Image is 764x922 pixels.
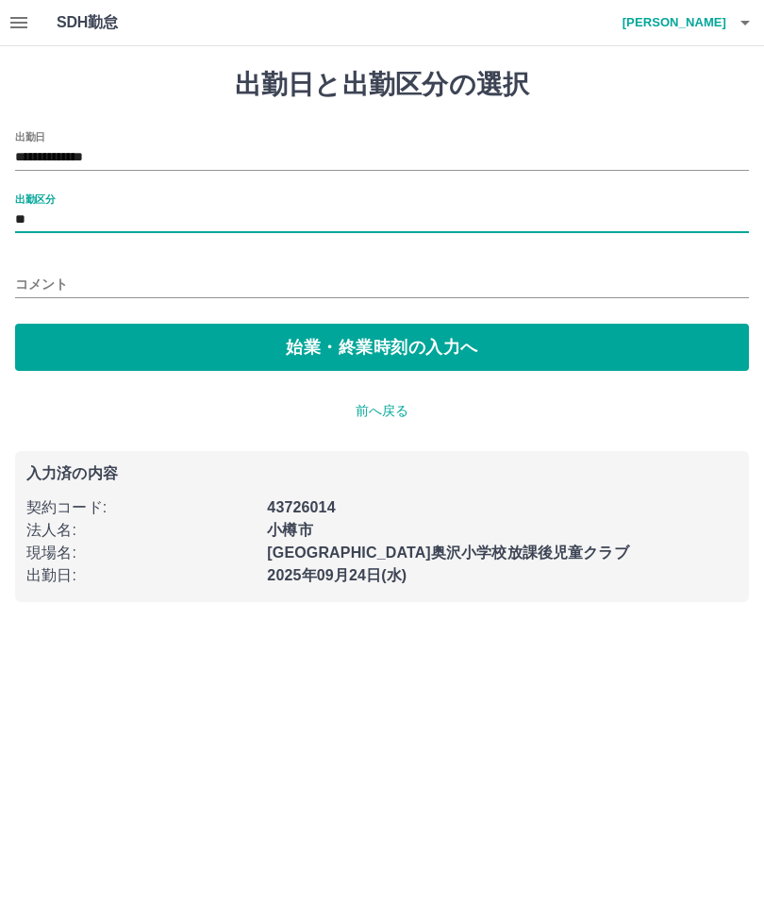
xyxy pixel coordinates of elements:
label: 出勤区分 [15,192,55,206]
h1: 出勤日と出勤区分の選択 [15,69,749,101]
p: 前へ戻る [15,401,749,421]
button: 始業・終業時刻の入力へ [15,324,749,371]
b: 小樽市 [267,522,312,538]
b: 2025年09月24日(水) [267,567,407,583]
p: 出勤日 : [26,564,256,587]
p: 現場名 : [26,542,256,564]
label: 出勤日 [15,129,45,143]
p: 入力済の内容 [26,466,738,481]
b: [GEOGRAPHIC_DATA]奥沢小学校放課後児童クラブ [267,545,628,561]
p: 契約コード : [26,496,256,519]
b: 43726014 [267,499,335,515]
p: 法人名 : [26,519,256,542]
